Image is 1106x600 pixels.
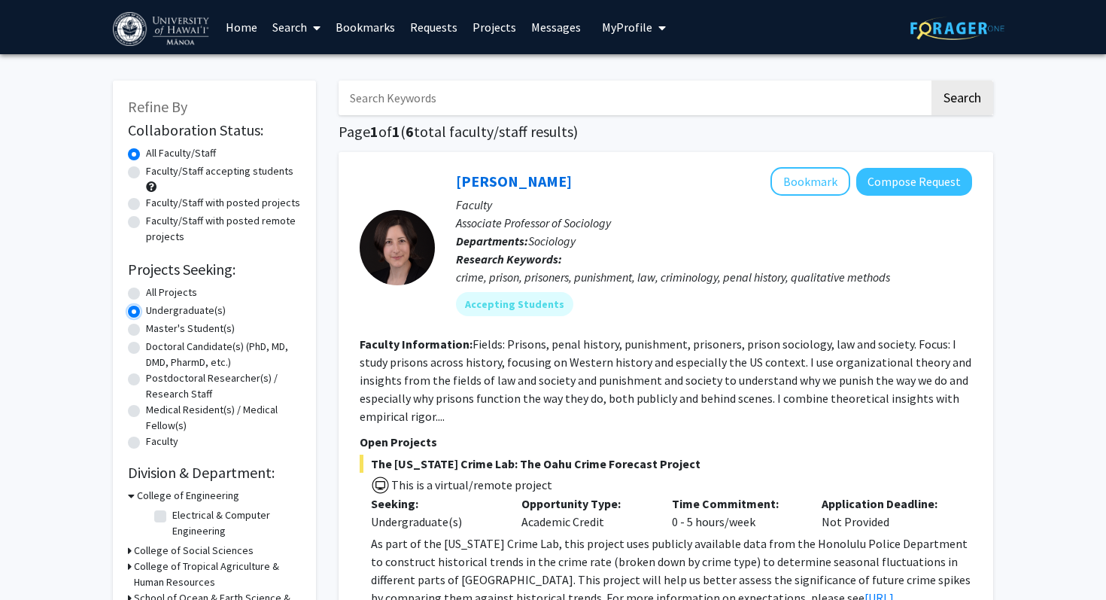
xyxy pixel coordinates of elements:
[371,513,499,531] div: Undergraduate(s)
[339,123,993,141] h1: Page of ( total faculty/staff results)
[602,20,652,35] span: My Profile
[146,195,300,211] label: Faculty/Staff with posted projects
[128,464,301,482] h2: Division & Department:
[456,214,972,232] p: Associate Professor of Sociology
[146,339,301,370] label: Doctoral Candidate(s) (PhD, MD, DMD, PharmD, etc.)
[146,285,197,300] label: All Projects
[146,402,301,434] label: Medical Resident(s) / Medical Fellow(s)
[146,303,226,318] label: Undergraduate(s)
[456,268,972,286] div: crime, prison, prisoners, punishment, law, criminology, penal history, qualitative methods
[360,337,971,424] fg-read-more: Fields: Prisons, penal history, punishment, prisoners, prison sociology, law and society. Focus: ...
[392,122,400,141] span: 1
[524,1,588,53] a: Messages
[339,81,929,115] input: Search Keywords
[128,121,301,139] h2: Collaboration Status:
[390,477,552,492] span: This is a virtual/remote project
[856,168,972,196] button: Compose Request to Ashley Rubin
[810,495,961,531] div: Not Provided
[128,97,187,116] span: Refine By
[931,81,993,115] button: Search
[456,172,572,190] a: [PERSON_NAME]
[661,495,811,531] div: 0 - 5 hours/week
[360,433,972,451] p: Open Projects
[146,370,301,402] label: Postdoctoral Researcher(s) / Research Staff
[146,213,301,245] label: Faculty/Staff with posted remote projects
[265,1,328,53] a: Search
[360,455,972,473] span: The [US_STATE] Crime Lab: The Oahu Crime Forecast Project
[360,337,472,352] b: Faculty Information:
[134,543,254,559] h3: College of Social Sciences
[134,559,301,590] h3: College of Tropical Agriculture & Human Resources
[406,122,414,141] span: 6
[528,233,576,248] span: Sociology
[510,495,661,531] div: Academic Credit
[465,1,524,53] a: Projects
[456,233,528,248] b: Departments:
[456,292,573,316] mat-chip: Accepting Students
[371,495,499,513] p: Seeking:
[672,495,800,513] p: Time Commitment:
[328,1,403,53] a: Bookmarks
[146,321,235,337] label: Master's Student(s)
[113,12,212,46] img: University of Hawaiʻi at Mānoa Logo
[172,507,297,539] label: Electrical & Computer Engineering
[146,434,178,449] label: Faculty
[137,488,239,504] h3: College of Engineering
[218,1,265,53] a: Home
[146,163,293,179] label: Faculty/Staff accepting students
[822,495,950,513] p: Application Deadline:
[770,167,850,196] button: Add Ashley Rubin to Bookmarks
[910,17,1004,40] img: ForagerOne Logo
[403,1,465,53] a: Requests
[128,260,301,279] h2: Projects Seeking:
[11,532,64,589] iframe: Chat
[456,251,562,266] b: Research Keywords:
[521,495,649,513] p: Opportunity Type:
[146,145,216,161] label: All Faculty/Staff
[370,122,378,141] span: 1
[456,196,972,214] p: Faculty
